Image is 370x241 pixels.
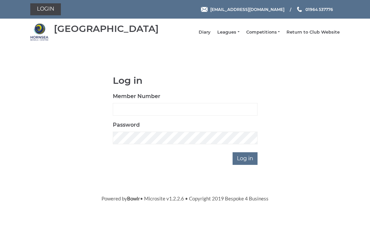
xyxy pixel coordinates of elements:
a: Bowlr [127,195,140,201]
a: Return to Club Website [286,29,340,35]
a: Email [EMAIL_ADDRESS][DOMAIN_NAME] [201,6,284,13]
img: Phone us [297,7,302,12]
input: Log in [233,152,258,165]
a: Diary [199,29,211,35]
span: [EMAIL_ADDRESS][DOMAIN_NAME] [210,7,284,12]
h1: Log in [113,75,258,86]
span: 01964 537776 [305,7,333,12]
a: Competitions [246,29,280,35]
a: Login [30,3,61,15]
img: Hornsea Bowls Centre [30,23,49,41]
label: Password [113,121,140,129]
div: [GEOGRAPHIC_DATA] [54,24,159,34]
label: Member Number [113,92,160,100]
a: Phone us 01964 537776 [296,6,333,13]
span: Powered by • Microsite v1.2.2.6 • Copyright 2019 Bespoke 4 Business [101,195,269,201]
img: Email [201,7,208,12]
a: Leagues [217,29,239,35]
